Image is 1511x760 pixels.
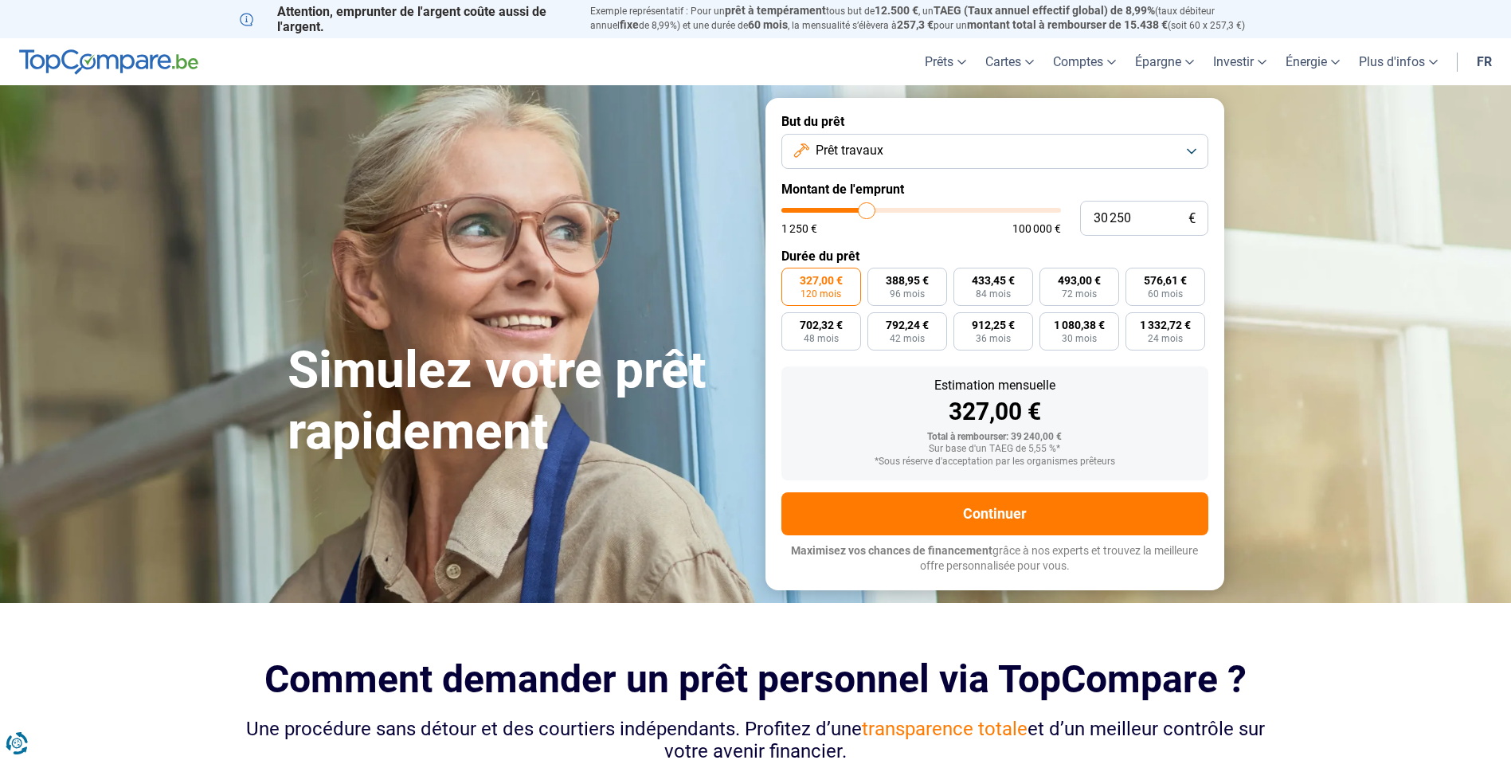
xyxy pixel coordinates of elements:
div: Sur base d'un TAEG de 5,55 %* [794,444,1196,455]
span: 912,25 € [972,319,1015,331]
h2: Comment demander un prêt personnel via TopCompare ? [240,657,1272,701]
span: 30 mois [1062,334,1097,343]
span: 96 mois [890,289,925,299]
span: 433,45 € [972,275,1015,286]
a: Épargne [1125,38,1204,85]
span: 576,61 € [1144,275,1187,286]
label: But du prêt [781,114,1208,129]
span: 120 mois [801,289,841,299]
span: 60 mois [748,18,788,31]
span: 388,95 € [886,275,929,286]
span: 42 mois [890,334,925,343]
a: Investir [1204,38,1276,85]
span: 72 mois [1062,289,1097,299]
span: 60 mois [1148,289,1183,299]
div: Total à rembourser: 39 240,00 € [794,432,1196,443]
a: Énergie [1276,38,1349,85]
label: Durée du prêt [781,249,1208,264]
a: fr [1467,38,1501,85]
label: Montant de l'emprunt [781,182,1208,197]
button: Continuer [781,492,1208,535]
span: montant total à rembourser de 15.438 € [967,18,1168,31]
span: 493,00 € [1058,275,1101,286]
span: 1 332,72 € [1140,319,1191,331]
p: Exemple représentatif : Pour un tous but de , un (taux débiteur annuel de 8,99%) et une durée de ... [590,4,1272,33]
a: Prêts [915,38,976,85]
img: TopCompare [19,49,198,75]
a: Cartes [976,38,1043,85]
span: Maximisez vos chances de financement [791,544,992,557]
div: Estimation mensuelle [794,379,1196,392]
span: 48 mois [804,334,839,343]
span: 702,32 € [800,319,843,331]
span: 84 mois [976,289,1011,299]
a: Comptes [1043,38,1125,85]
span: 1 080,38 € [1054,319,1105,331]
span: prêt à tempérament [725,4,826,17]
span: 100 000 € [1012,223,1061,234]
span: 12.500 € [875,4,918,17]
span: 257,3 € [897,18,934,31]
div: *Sous réserve d'acceptation par les organismes prêteurs [794,456,1196,468]
span: TAEG (Taux annuel effectif global) de 8,99% [934,4,1155,17]
span: fixe [620,18,639,31]
span: 24 mois [1148,334,1183,343]
p: grâce à nos experts et trouvez la meilleure offre personnalisée pour vous. [781,543,1208,574]
span: Prêt travaux [816,142,883,159]
span: € [1188,212,1196,225]
span: 327,00 € [800,275,843,286]
p: Attention, emprunter de l'argent coûte aussi de l'argent. [240,4,571,34]
span: 792,24 € [886,319,929,331]
button: Prêt travaux [781,134,1208,169]
div: 327,00 € [794,400,1196,424]
span: transparence totale [862,718,1028,740]
a: Plus d'infos [1349,38,1447,85]
h1: Simulez votre prêt rapidement [288,340,746,463]
span: 36 mois [976,334,1011,343]
span: 1 250 € [781,223,817,234]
